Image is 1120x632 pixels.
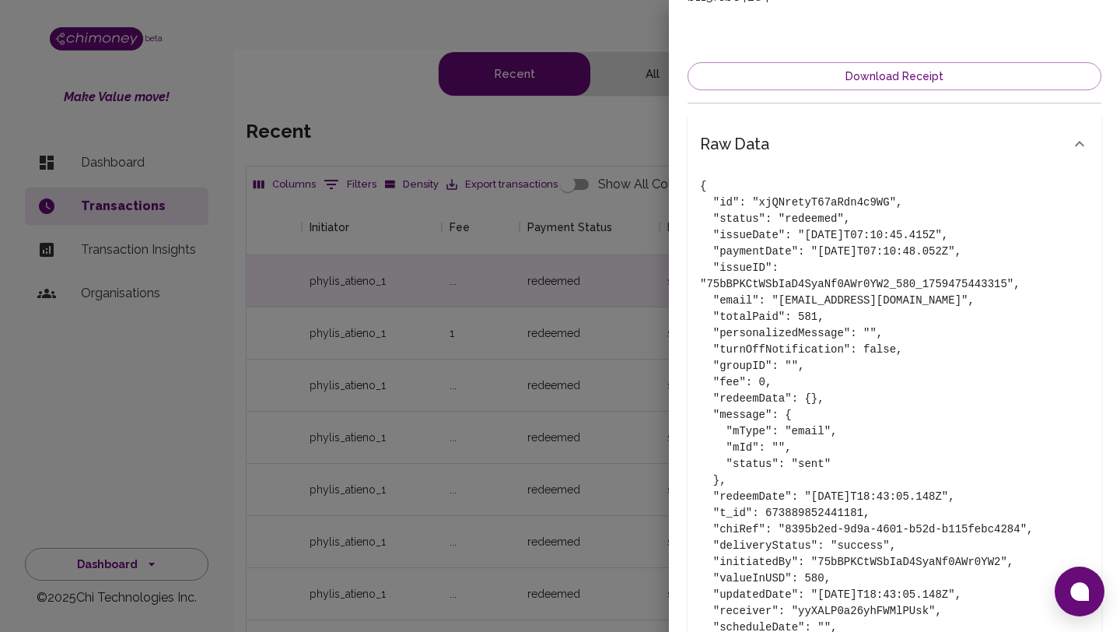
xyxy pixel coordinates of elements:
div: Raw data [688,116,1101,172]
button: Download Receipt [688,62,1101,91]
button: Open chat window [1055,567,1104,616]
h6: Raw data [700,132,769,156]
